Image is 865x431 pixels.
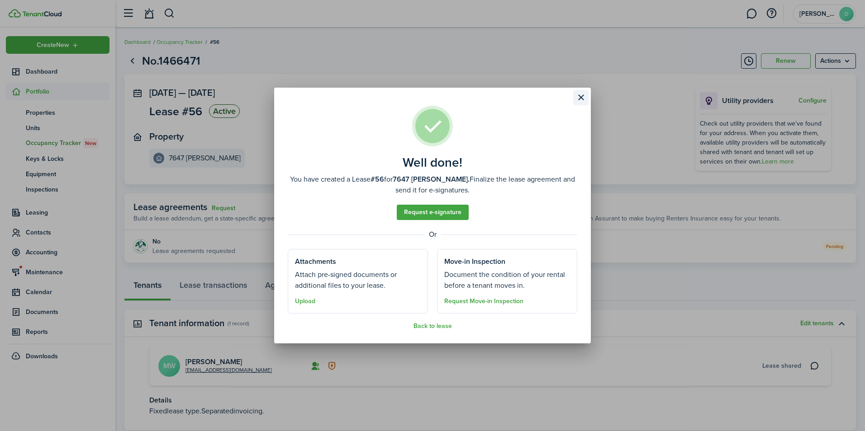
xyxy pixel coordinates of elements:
[295,298,315,305] button: Upload
[573,90,589,105] button: Close modal
[444,256,505,267] well-done-section-title: Move-in Inspection
[371,174,384,184] b: #56
[397,205,469,220] a: Request e-signature
[444,269,570,291] well-done-section-description: Document the condition of your rental before a tenant moves in.
[288,229,577,240] well-done-separator: Or
[413,323,452,330] button: Back to lease
[288,174,577,196] well-done-description: You have created a Lease for Finalize the lease agreement and send it for e-signatures.
[444,298,523,305] button: Request Move-in Inspection
[295,256,336,267] well-done-section-title: Attachments
[393,174,470,184] b: 7647 [PERSON_NAME].
[403,155,462,170] well-done-title: Well done!
[295,269,421,291] well-done-section-description: Attach pre-signed documents or additional files to your lease.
